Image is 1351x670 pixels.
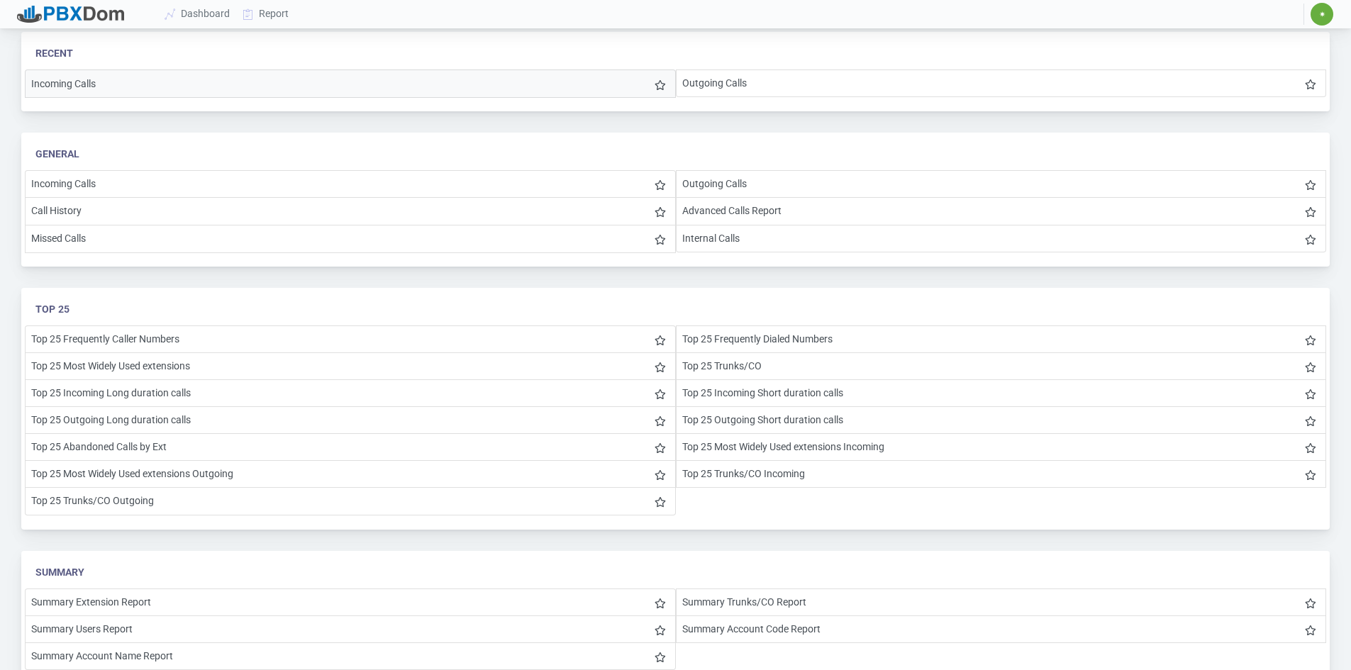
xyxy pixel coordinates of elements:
[676,225,1327,252] li: Internal Calls
[25,69,676,98] li: Incoming Calls
[676,588,1327,616] li: Summary Trunks/CO Report
[25,588,676,616] li: Summary Extension Report
[676,352,1327,380] li: Top 25 Trunks/CO
[676,170,1327,198] li: Outgoing Calls
[35,147,1316,162] div: General
[35,46,1316,61] div: Recent
[25,352,676,380] li: Top 25 Most Widely Used extensions
[676,433,1327,461] li: Top 25 Most Widely Used extensions Incoming
[25,487,676,515] li: Top 25 Trunks/CO Outgoing
[25,615,676,643] li: Summary Users Report
[35,565,1316,580] div: Summary
[676,197,1327,225] li: Advanced Calls Report
[1319,10,1325,18] span: ✷
[676,379,1327,407] li: Top 25 Incoming Short duration calls
[676,615,1327,643] li: Summary Account Code Report
[676,69,1327,97] li: Outgoing Calls
[1310,2,1334,26] button: ✷
[676,406,1327,434] li: Top 25 Outgoing Short duration calls
[25,225,676,253] li: Missed Calls
[25,325,676,353] li: Top 25 Frequently Caller Numbers
[25,379,676,407] li: Top 25 Incoming Long duration calls
[35,302,1316,317] div: Top 25
[25,170,676,198] li: Incoming Calls
[159,1,237,27] a: Dashboard
[25,406,676,434] li: Top 25 Outgoing Long duration calls
[676,460,1327,488] li: Top 25 Trunks/CO Incoming
[237,1,296,27] a: Report
[25,642,676,670] li: Summary Account Name Report
[25,433,676,461] li: Top 25 Abandoned Calls by Ext
[25,197,676,225] li: Call History
[676,325,1327,353] li: Top 25 Frequently Dialed Numbers
[25,460,676,488] li: Top 25 Most Widely Used extensions Outgoing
